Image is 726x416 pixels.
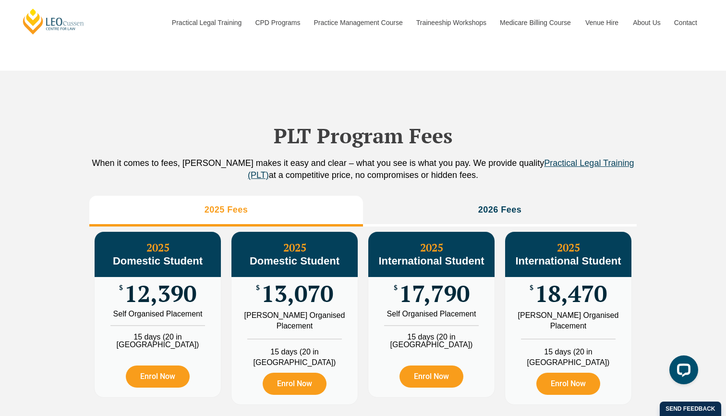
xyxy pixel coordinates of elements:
li: 15 days (20 in [GEOGRAPHIC_DATA]) [95,325,221,349]
a: About Us [626,2,667,43]
h3: 2026 Fees [478,204,522,215]
a: Practice Management Course [307,2,409,43]
a: CPD Programs [248,2,306,43]
h3: 2025 [505,241,631,267]
div: [PERSON_NAME] Organised Placement [239,310,351,331]
li: 15 days (20 in [GEOGRAPHIC_DATA]) [505,339,631,368]
h3: 2025 [368,241,495,267]
a: [PERSON_NAME] Centre for Law [22,8,85,35]
a: Traineeship Workshops [409,2,493,43]
h2: PLT Program Fees [89,124,637,148]
h3: 2025 [95,241,221,267]
a: Practical Legal Training [165,2,248,43]
span: 17,790 [399,284,470,303]
span: 12,390 [124,284,196,303]
a: Medicare Billing Course [493,2,578,43]
h3: 2025 [231,241,358,267]
span: International Student [516,255,621,267]
a: Enrol Now [399,366,463,388]
div: [PERSON_NAME] Organised Placement [512,310,624,331]
span: $ [530,284,533,291]
a: Contact [667,2,704,43]
a: Enrol Now [263,373,327,395]
span: 18,470 [535,284,607,303]
iframe: LiveChat chat widget [662,352,702,392]
span: International Student [379,255,484,267]
li: 15 days (20 in [GEOGRAPHIC_DATA]) [368,325,495,349]
span: $ [119,284,123,291]
span: Domestic Student [250,255,339,267]
div: Self Organised Placement [375,310,487,318]
li: 15 days (20 in [GEOGRAPHIC_DATA]) [231,339,358,368]
h3: 2025 Fees [205,204,248,215]
a: Enrol Now [536,373,600,395]
p: When it comes to fees, [PERSON_NAME] makes it easy and clear – what you see is what you pay. We p... [89,157,637,181]
span: $ [394,284,398,291]
a: Venue Hire [578,2,626,43]
span: Domestic Student [113,255,203,267]
div: Self Organised Placement [102,310,214,318]
span: 13,070 [261,284,333,303]
span: $ [256,284,260,291]
a: Enrol Now [126,366,190,388]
